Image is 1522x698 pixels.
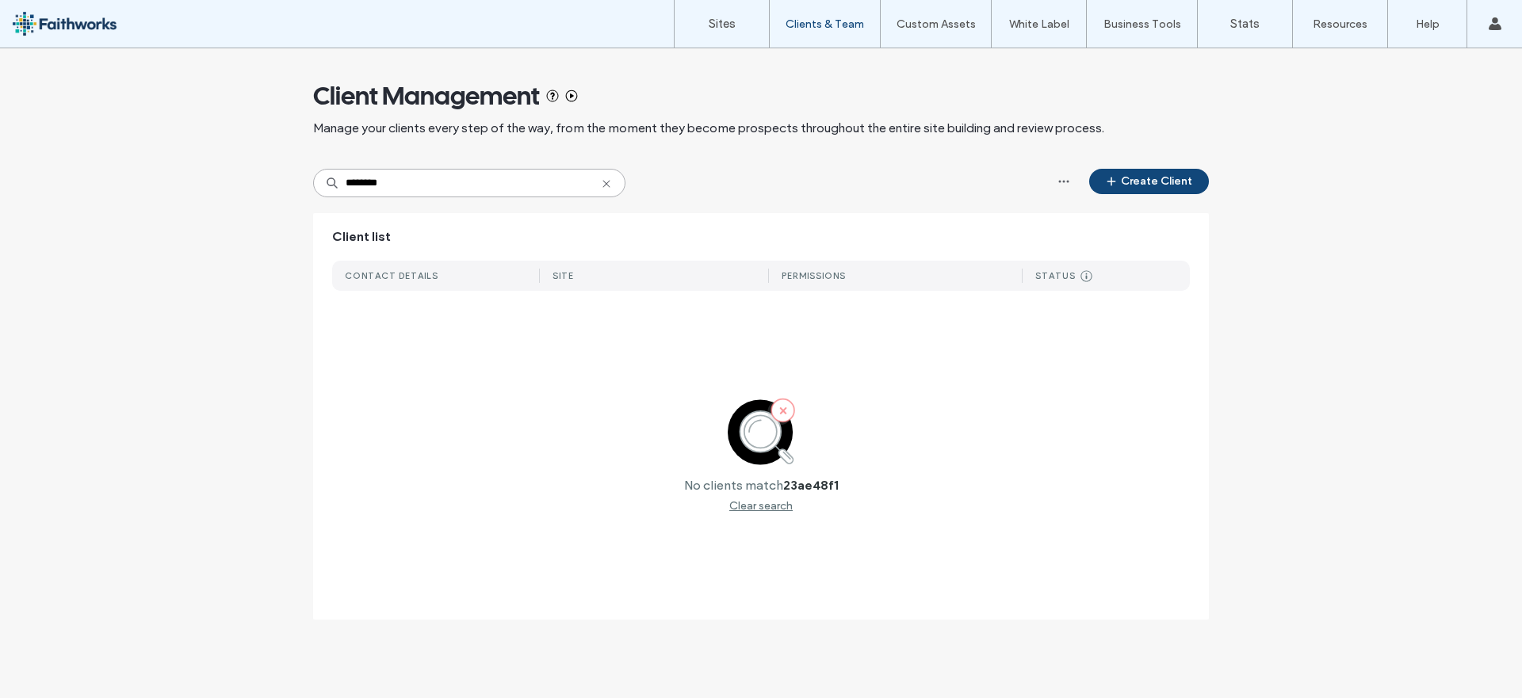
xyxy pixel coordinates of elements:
[1089,169,1209,194] button: Create Client
[345,270,438,281] div: CONTACT DETAILS
[1103,17,1181,31] label: Business Tools
[1230,17,1260,31] label: Stats
[1313,17,1367,31] label: Resources
[313,80,540,112] span: Client Management
[709,17,736,31] label: Sites
[782,270,846,281] div: PERMISSIONS
[897,17,976,31] label: Custom Assets
[1416,17,1440,31] label: Help
[553,270,574,281] div: SITE
[36,11,69,25] span: Help
[1009,17,1069,31] label: White Label
[684,478,783,493] label: No clients match
[786,17,864,31] label: Clients & Team
[1035,270,1076,281] div: STATUS
[729,499,793,513] div: Clear search
[313,120,1104,137] span: Manage your clients every step of the way, from the moment they become prospects throughout the e...
[783,478,839,493] label: 23ae48f1
[332,228,391,246] span: Client list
